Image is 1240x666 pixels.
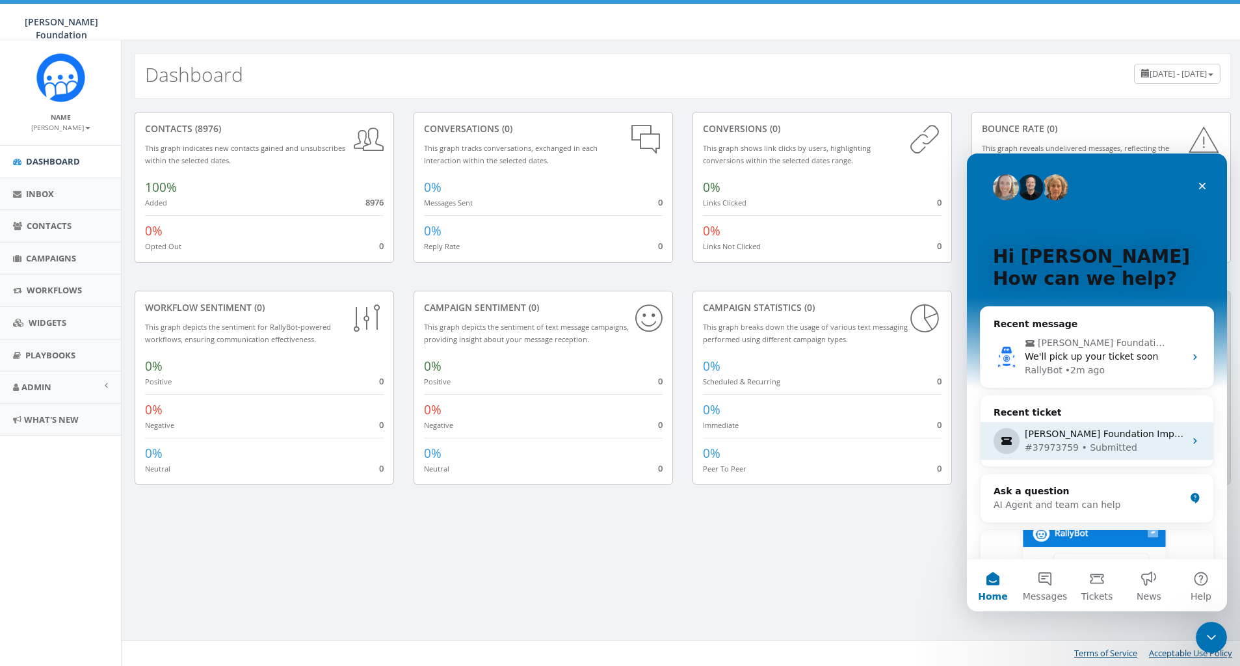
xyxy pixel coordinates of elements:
span: 0% [145,358,163,375]
span: (0) [1044,122,1057,135]
span: 0% [424,401,442,418]
span: 0 [379,375,384,387]
iframe: Intercom live chat [967,153,1227,611]
span: Dashboard [26,155,80,167]
div: RallyBot + Playbooks Now Live! 🚀 [13,376,247,541]
span: 0 [658,419,663,431]
span: Inbox [26,188,54,200]
div: conversations [424,122,663,135]
span: 0 [937,196,942,208]
span: 0% [424,445,442,462]
div: Workflow Sentiment [145,301,384,314]
span: 0% [703,358,720,375]
span: 0% [424,222,442,239]
span: 0% [145,401,163,418]
small: Immediate [703,420,739,430]
small: Added [145,198,167,207]
div: Close [224,21,247,44]
span: Tickets [114,438,146,447]
a: Terms of Service [1074,647,1137,659]
small: Negative [424,420,453,430]
button: News [156,406,208,458]
small: This graph depicts the sentiment for RallyBot-powered workflows, ensuring communication effective... [145,322,331,344]
small: This graph shows link clicks by users, highlighting conversions within the selected dates range. [703,143,871,165]
div: contacts [145,122,384,135]
span: Contacts [27,220,72,232]
span: 0% [424,179,442,196]
button: Tickets [104,406,156,458]
span: 0% [703,401,720,418]
span: (8976) [192,122,221,135]
span: Home [11,438,40,447]
h2: Dashboard [145,64,243,85]
small: Opted Out [145,241,181,251]
span: Campaigns [26,252,76,264]
a: Acceptable Use Policy [1149,647,1232,659]
iframe: Intercom live chat [1196,622,1227,653]
div: Bounce Rate [982,122,1220,135]
span: 0 [658,196,663,208]
span: 0 [658,462,663,474]
span: (0) [767,122,780,135]
span: 0% [424,358,442,375]
span: 8976 [365,196,384,208]
small: Neutral [424,464,449,473]
span: (0) [499,122,512,135]
span: Help [224,438,244,447]
span: 0 [379,419,384,431]
span: 0 [937,419,942,431]
span: Widgets [29,317,66,328]
span: 0 [379,240,384,252]
span: What's New [24,414,79,425]
span: (0) [252,301,265,313]
span: 0 [937,462,942,474]
small: Reply Rate [424,241,460,251]
small: This graph tracks conversations, exchanged in each interaction within the selected dates. [424,143,598,165]
small: Neutral [145,464,170,473]
button: Messages [52,406,104,458]
span: 0% [145,445,163,462]
span: 100% [145,179,177,196]
div: Campaign Statistics [703,301,942,314]
button: Help [208,406,260,458]
span: 0 [658,375,663,387]
span: 0 [658,240,663,252]
span: (0) [526,301,539,313]
span: 0% [145,222,163,239]
span: Workflows [27,284,82,296]
span: Admin [21,381,51,393]
img: Rally_Corp_Icon.png [36,53,85,102]
small: This graph depicts the sentiment of text message campaigns, providing insight about your message ... [424,322,629,344]
span: [DATE] - [DATE] [1150,68,1207,79]
div: conversions [703,122,942,135]
div: Campaign Sentiment [424,301,663,314]
small: Links Not Clicked [703,241,761,251]
small: Name [51,113,71,122]
span: Messages [56,438,101,447]
small: Peer To Peer [703,464,746,473]
small: This graph reveals undelivered messages, reflecting the campaign's delivery efficiency. [982,143,1169,165]
span: Playbooks [25,349,75,361]
span: 0% [703,222,720,239]
small: Positive [424,377,451,386]
small: Links Clicked [703,198,746,207]
span: 0% [703,179,720,196]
